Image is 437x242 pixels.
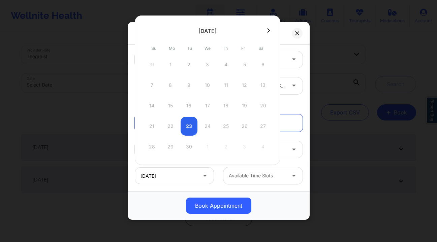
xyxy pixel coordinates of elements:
abbr: Monday [169,46,175,51]
abbr: Thursday [223,46,228,51]
div: Appointment information: [130,103,307,110]
abbr: Tuesday [187,46,192,51]
abbr: Wednesday [205,46,211,51]
div: [DATE] [198,28,217,34]
abbr: Friday [241,46,245,51]
abbr: Saturday [258,46,263,51]
div: [US_STATE] (10 minutes) [140,141,286,158]
div: america/[GEOGRAPHIC_DATA] [229,77,286,94]
div: [US_STATE] [229,51,286,68]
abbr: Sunday [151,46,156,51]
a: Recurring [223,115,303,132]
input: MM/DD/YYYY [135,168,214,184]
button: Book Appointment [186,198,251,214]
